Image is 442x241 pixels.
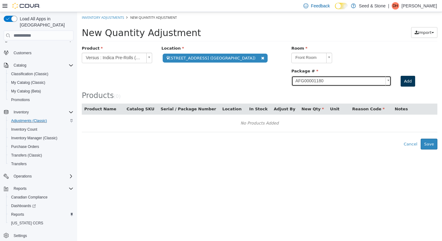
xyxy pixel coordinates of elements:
span: Dashboards [9,202,73,210]
div: No Products Added [9,107,356,116]
a: Inventory Manager (Classic) [9,134,60,142]
a: Purchase Orders [9,143,42,150]
span: Purchase Orders [11,144,39,149]
span: Inventory [11,108,73,116]
span: My Catalog (Beta) [9,88,73,95]
button: Inventory Count [6,125,76,134]
p: Seed & Stone [359,2,386,10]
button: Reports [1,184,76,193]
span: Inventory Count [11,127,37,132]
span: Catalog [14,63,26,68]
span: Transfers [11,161,27,166]
button: [US_STATE] CCRS [6,219,76,227]
button: Inventory [1,108,76,116]
span: [US_STATE] CCRS [11,221,43,226]
span: Reports [11,185,73,192]
a: Promotions [9,96,32,104]
button: Adjustments (Classic) [6,116,76,125]
a: Dashboards [6,202,76,210]
span: Transfers [9,160,73,168]
span: Canadian Compliance [9,194,73,201]
span: AFG00001180 [215,64,306,74]
img: Cova [12,3,40,9]
a: Canadian Compliance [9,194,50,201]
span: New Quantity Adjustment [53,3,100,8]
span: Classification (Classic) [11,71,48,76]
span: Canadian Compliance [11,195,48,200]
button: Adjust By [197,94,219,100]
span: Adjustments (Classic) [9,117,73,125]
span: Inventory Count [9,126,73,133]
a: Transfers (Classic) [9,152,44,159]
span: New Qty [224,95,247,99]
a: Customers [11,49,34,57]
span: Dashboards [11,203,36,208]
span: Promotions [11,97,30,102]
span: Inventory Manager (Classic) [11,136,57,141]
button: Unit [253,94,263,100]
span: DH [393,2,398,10]
span: Catalog [11,62,73,69]
button: Purchase Orders [6,142,76,151]
button: Catalog SKU [49,94,78,100]
button: Customers [1,48,76,57]
button: Serial / Package Number [83,94,140,100]
a: Dashboards [9,202,38,210]
a: My Catalog (Beta) [9,88,44,95]
button: My Catalog (Classic) [6,78,76,87]
span: Reports [14,186,27,191]
span: Operations [14,174,32,179]
button: Settings [1,231,76,240]
button: Save [344,127,360,138]
span: Inventory [14,110,29,115]
span: Settings [14,233,27,238]
div: Doug Hart [392,2,399,10]
span: Package # [214,57,241,61]
span: Front Room [215,41,247,51]
input: Dark Mode [335,3,348,9]
span: Washington CCRS [9,219,73,227]
p: [PERSON_NAME] [402,2,437,10]
button: Add [323,64,338,75]
button: Product Name [7,94,40,100]
span: Transfers (Classic) [9,152,73,159]
span: New Quantity Adjustment [5,15,124,26]
button: Classification (Classic) [6,70,76,78]
span: [STREET_ADDRESS] ([GEOGRAPHIC_DATA]) [85,42,190,51]
span: Purchase Orders [9,143,73,150]
span: Reason Code [275,95,307,99]
a: AFG00001180 [214,64,314,74]
span: 0 [39,82,42,87]
span: Adjustments (Classic) [11,118,47,123]
button: Canadian Compliance [6,193,76,202]
button: Catalog [11,62,29,69]
a: My Catalog (Classic) [9,79,48,86]
span: Inventory Manager (Classic) [9,134,73,142]
a: Front Room [214,41,255,51]
button: Reports [6,210,76,219]
span: Load All Apps in [GEOGRAPHIC_DATA] [17,16,73,28]
span: Products [5,79,37,88]
button: Location [145,94,165,100]
span: Room [214,34,230,39]
button: Operations [1,172,76,181]
span: Reports [11,212,24,217]
button: Import [334,15,360,26]
span: Versus : Indica Pre-Rolls (2x1g) [5,41,67,51]
button: Notes [318,94,332,100]
span: Transfers (Classic) [11,153,42,158]
button: Catalog [1,61,76,70]
a: Inventory Adjustments [5,3,47,8]
button: Inventory Manager (Classic) [6,134,76,142]
a: Settings [11,232,29,239]
button: Operations [11,173,34,180]
span: Settings [11,232,73,239]
a: Classification (Classic) [9,70,51,78]
span: Promotions [9,96,73,104]
button: Transfers (Classic) [6,151,76,160]
button: Promotions [6,96,76,104]
a: Versus : Indica Pre-Rolls (2x1g) [5,41,75,51]
button: My Catalog (Beta) [6,87,76,96]
span: Customers [14,51,31,55]
span: Location [84,34,107,39]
